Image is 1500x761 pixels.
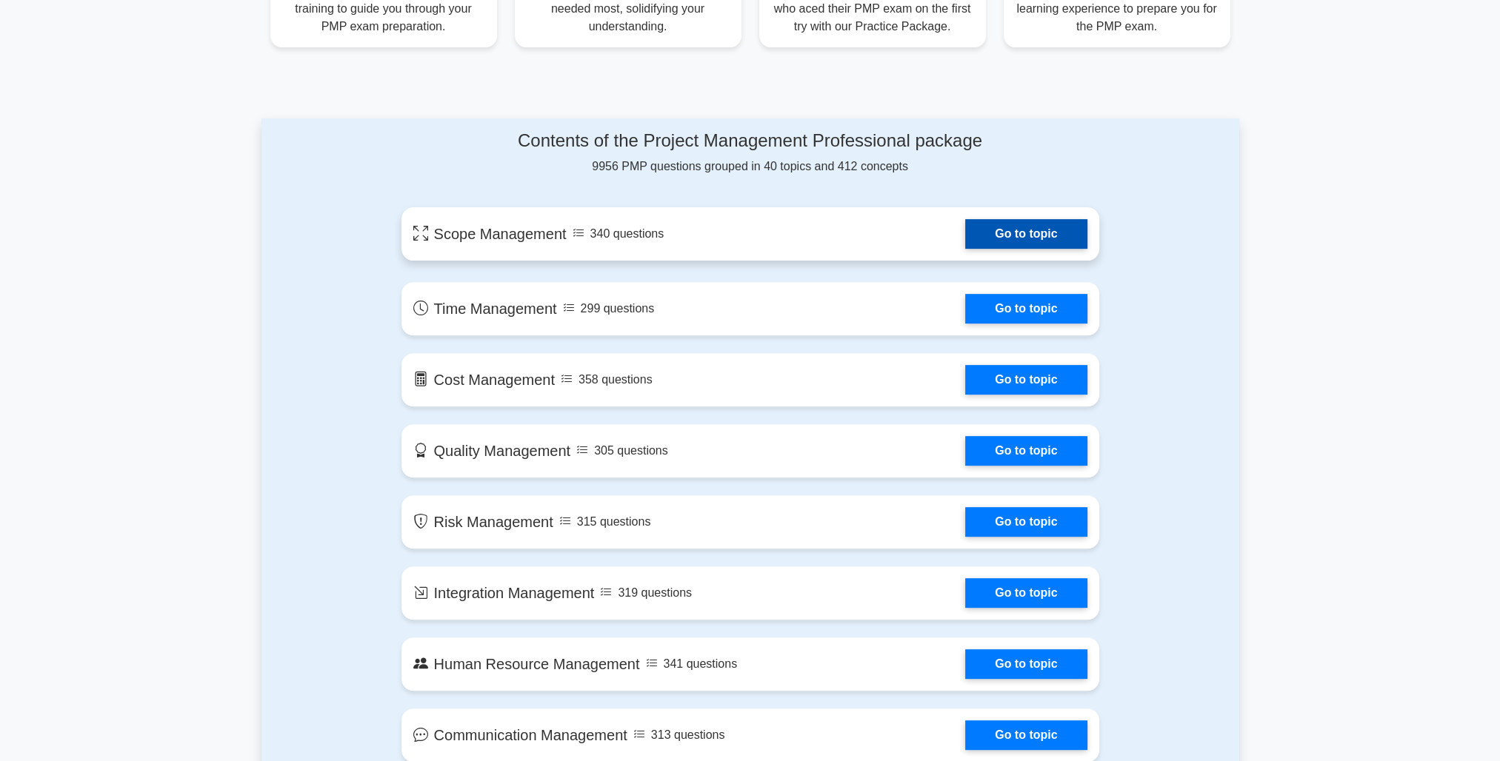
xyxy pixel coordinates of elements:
a: Go to topic [965,219,1087,249]
a: Go to topic [965,294,1087,323]
div: 9956 PMP questions grouped in 40 topics and 412 concepts [401,130,1099,175]
a: Go to topic [965,365,1087,395]
a: Go to topic [965,507,1087,537]
a: Go to topic [965,720,1087,750]
a: Go to topic [965,436,1087,466]
a: Go to topic [965,649,1087,679]
h4: Contents of the Project Management Professional package [401,130,1099,152]
a: Go to topic [965,578,1087,608]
